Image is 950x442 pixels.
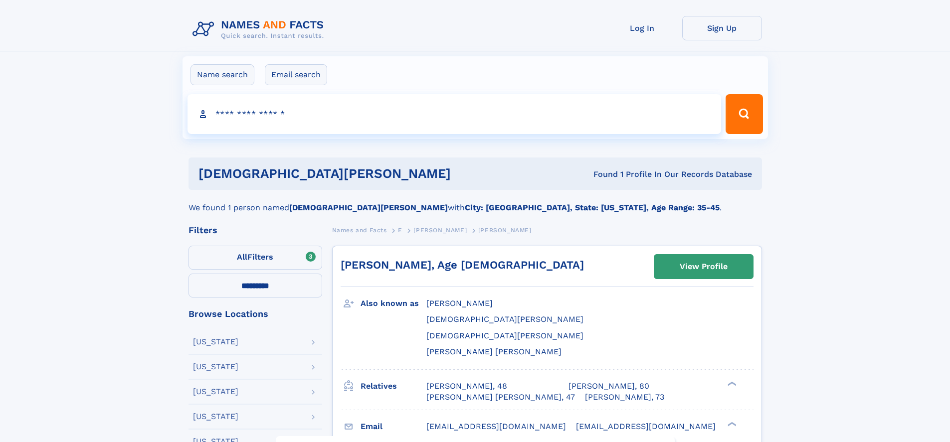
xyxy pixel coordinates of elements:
[725,380,737,387] div: ❯
[426,422,566,431] span: [EMAIL_ADDRESS][DOMAIN_NAME]
[198,167,522,180] h1: [DEMOGRAPHIC_DATA][PERSON_NAME]
[569,381,649,392] a: [PERSON_NAME], 80
[725,421,737,427] div: ❯
[576,422,716,431] span: [EMAIL_ADDRESS][DOMAIN_NAME]
[189,226,322,235] div: Filters
[361,378,426,395] h3: Relatives
[426,298,493,308] span: [PERSON_NAME]
[193,388,238,396] div: [US_STATE]
[413,227,467,234] span: [PERSON_NAME]
[426,347,562,356] span: [PERSON_NAME] [PERSON_NAME]
[189,16,332,43] img: Logo Names and Facts
[265,64,327,85] label: Email search
[585,392,664,403] a: [PERSON_NAME], 73
[193,363,238,371] div: [US_STATE]
[361,418,426,435] h3: Email
[602,16,682,40] a: Log In
[680,255,728,278] div: View Profile
[398,224,402,236] a: E
[726,94,762,134] button: Search Button
[478,227,532,234] span: [PERSON_NAME]
[361,295,426,312] h3: Also known as
[398,227,402,234] span: E
[193,338,238,346] div: [US_STATE]
[465,203,720,212] b: City: [GEOGRAPHIC_DATA], State: [US_STATE], Age Range: 35-45
[289,203,448,212] b: [DEMOGRAPHIC_DATA][PERSON_NAME]
[188,94,722,134] input: search input
[426,331,583,340] span: [DEMOGRAPHIC_DATA][PERSON_NAME]
[237,252,247,262] span: All
[341,259,584,271] a: [PERSON_NAME], Age [DEMOGRAPHIC_DATA]
[189,190,762,214] div: We found 1 person named with .
[654,255,753,279] a: View Profile
[426,381,507,392] a: [PERSON_NAME], 48
[682,16,762,40] a: Sign Up
[190,64,254,85] label: Name search
[189,309,322,318] div: Browse Locations
[522,169,752,180] div: Found 1 Profile In Our Records Database
[426,314,583,324] span: [DEMOGRAPHIC_DATA][PERSON_NAME]
[426,392,575,403] a: [PERSON_NAME] [PERSON_NAME], 47
[413,224,467,236] a: [PERSON_NAME]
[189,246,322,270] label: Filters
[332,224,387,236] a: Names and Facts
[193,413,238,421] div: [US_STATE]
